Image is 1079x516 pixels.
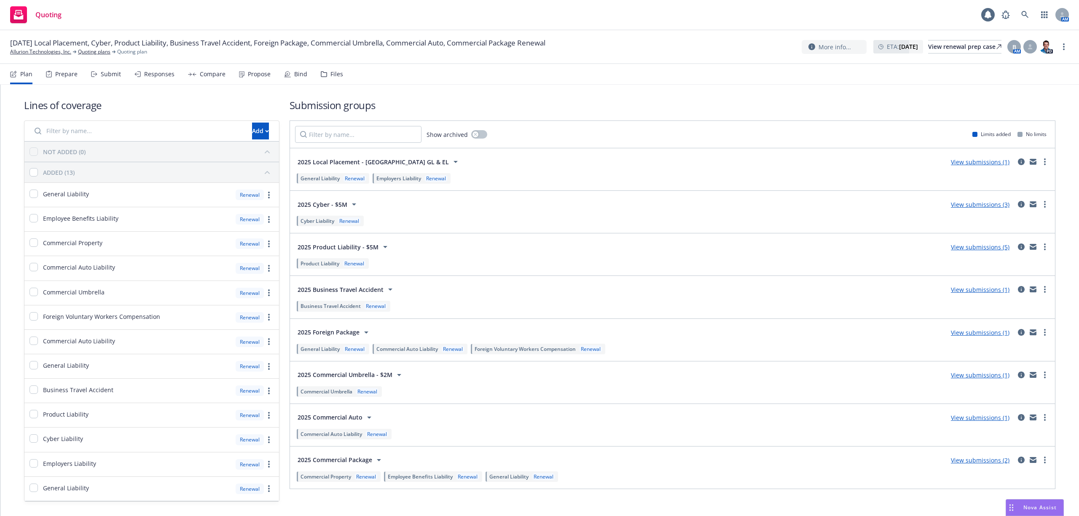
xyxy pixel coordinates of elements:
[236,434,264,445] div: Renewal
[376,345,438,353] span: Commercial Auto Liability
[43,288,105,297] span: Commercial Umbrella
[101,71,121,78] div: Submit
[1040,284,1050,294] a: more
[295,324,374,341] button: 2025 Foreign Package
[236,312,264,323] div: Renewal
[951,329,1009,337] a: View submissions (1)
[1028,242,1038,252] a: mail
[295,196,362,213] button: 2025 Cyber - $5M
[200,71,225,78] div: Compare
[338,217,361,225] div: Renewal
[43,361,89,370] span: General Liability
[951,286,1009,294] a: View submissions (1)
[298,413,362,422] span: 2025 Commercial Auto
[532,473,555,480] div: Renewal
[1012,43,1016,51] span: B
[1006,500,1017,516] div: Drag to move
[301,217,334,225] span: Cyber Liability
[290,98,1055,112] h1: Submission groups
[1028,327,1038,337] a: mail
[887,42,918,51] span: ETA :
[264,386,274,396] a: more
[236,238,264,249] div: Renewal
[997,6,1014,23] a: Report a Bug
[427,130,468,139] span: Show archived
[43,214,118,223] span: Employee Benefits Liability
[951,414,1009,422] a: View submissions (1)
[43,312,160,321] span: Foreign Voluntary Workers Compensation
[264,214,274,225] a: more
[951,243,1009,251] a: View submissions (5)
[1040,327,1050,337] a: more
[298,455,372,464] span: 2025 Commercial Package
[264,435,274,445] a: more
[43,263,115,272] span: Commercial Auto Liability
[376,175,421,182] span: Employers Liability
[248,71,271,78] div: Propose
[1016,199,1026,209] a: circleInformation
[252,123,269,139] div: Add
[1040,199,1050,209] a: more
[264,337,274,347] a: more
[301,260,339,267] span: Product Liability
[1028,370,1038,380] a: mail
[1040,412,1050,422] a: more
[489,473,529,480] span: General Liability
[295,238,393,255] button: 2025 Product Liability - $5M
[343,175,366,182] div: Renewal
[301,388,352,395] span: Commercial Umbrella
[1006,499,1064,516] button: Nova Assist
[43,145,274,158] button: NOT ADDED (0)
[43,190,89,198] span: General Liability
[388,473,453,480] span: Employee Benefits Liability
[1040,455,1050,465] a: more
[43,147,86,156] div: NOT ADDED (0)
[236,385,264,396] div: Renewal
[264,288,274,298] a: more
[354,473,378,480] div: Renewal
[1016,284,1026,294] a: circleInformation
[295,281,398,298] button: 2025 Business Travel Accident
[343,260,366,267] div: Renewal
[301,302,361,310] span: Business Travel Accident
[1016,327,1026,337] a: circleInformation
[301,345,340,353] span: General Liability
[295,126,421,143] input: Filter by name...
[1028,157,1038,167] a: mail
[7,3,65,27] a: Quoting
[330,71,343,78] div: Files
[295,452,387,468] button: 2025 Commercial Package
[30,123,247,139] input: Filter by name...
[1028,455,1038,465] a: mail
[236,484,264,494] div: Renewal
[264,459,274,469] a: more
[356,388,379,395] div: Renewal
[364,302,387,310] div: Renewal
[819,43,851,51] span: More info...
[972,131,1011,138] div: Limits added
[1016,370,1026,380] a: circleInformation
[1016,242,1026,252] a: circleInformation
[236,361,264,372] div: Renewal
[43,238,102,247] span: Commercial Property
[1017,6,1033,23] a: Search
[236,263,264,273] div: Renewal
[1016,455,1026,465] a: circleInformation
[264,361,274,372] a: more
[1040,370,1050,380] a: more
[55,71,78,78] div: Prepare
[1036,6,1053,23] a: Switch app
[43,434,83,443] span: Cyber Liability
[951,456,1009,464] a: View submissions (2)
[301,473,351,480] span: Commercial Property
[236,459,264,470] div: Renewal
[43,168,75,177] div: ADDED (13)
[264,484,274,494] a: more
[951,201,1009,209] a: View submissions (3)
[928,40,1001,53] a: View renewal prep case
[1028,412,1038,422] a: mail
[441,345,464,353] div: Renewal
[1040,242,1050,252] a: more
[1016,412,1026,422] a: circleInformation
[343,345,366,353] div: Renewal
